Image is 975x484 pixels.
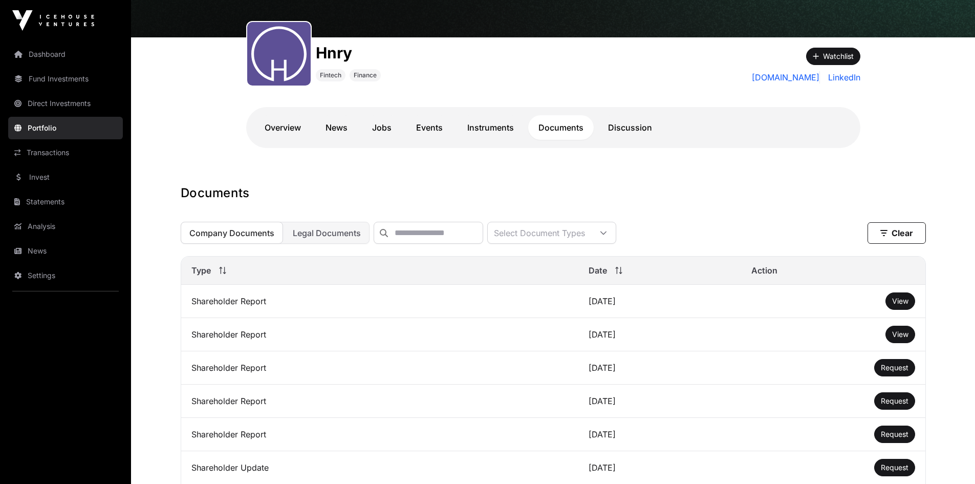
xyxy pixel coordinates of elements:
[881,363,908,373] a: Request
[8,92,123,115] a: Direct Investments
[406,115,453,140] a: Events
[8,166,123,188] a: Invest
[752,71,820,83] a: [DOMAIN_NAME]
[181,222,283,244] button: Company Documents
[924,435,975,484] iframe: Chat Widget
[320,71,341,79] span: Fintech
[181,418,578,451] td: Shareholder Report
[293,228,361,238] span: Legal Documents
[8,215,123,238] a: Analysis
[578,418,741,451] td: [DATE]
[254,115,311,140] a: Overview
[881,396,908,405] span: Request
[598,115,662,140] a: Discussion
[181,285,578,318] td: Shareholder Report
[362,115,402,140] a: Jobs
[191,264,211,277] span: Type
[892,330,908,339] span: View
[589,264,607,277] span: Date
[8,141,123,164] a: Transactions
[874,359,915,376] button: Request
[8,43,123,66] a: Dashboard
[354,71,377,79] span: Finance
[578,285,741,318] td: [DATE]
[881,396,908,406] a: Request
[868,222,926,244] button: Clear
[881,363,908,372] span: Request
[881,462,908,473] a: Request
[874,426,915,443] button: Request
[892,297,908,305] span: View
[315,115,358,140] a: News
[874,392,915,410] button: Request
[181,318,578,351] td: Shareholder Report
[806,48,860,65] button: Watchlist
[824,71,860,83] a: LinkedIn
[8,191,123,213] a: Statements
[892,329,908,340] a: View
[885,326,915,343] button: View
[181,351,578,385] td: Shareholder Report
[751,264,777,277] span: Action
[578,351,741,385] td: [DATE]
[488,222,591,243] div: Select Document Types
[528,115,594,140] a: Documents
[881,463,908,472] span: Request
[578,385,741,418] td: [DATE]
[316,44,381,62] h1: Hnry
[284,222,370,244] button: Legal Documents
[885,292,915,310] button: View
[874,459,915,476] button: Request
[578,318,741,351] td: [DATE]
[881,430,908,438] span: Request
[881,429,908,439] a: Request
[181,385,578,418] td: Shareholder Report
[8,68,123,90] a: Fund Investments
[189,228,274,238] span: Company Documents
[8,240,123,262] a: News
[892,296,908,306] a: View
[8,264,123,287] a: Settings
[181,185,926,201] h1: Documents
[251,26,307,81] img: Hnry.svg
[8,117,123,139] a: Portfolio
[254,115,852,140] nav: Tabs
[457,115,524,140] a: Instruments
[12,10,94,31] img: Icehouse Ventures Logo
